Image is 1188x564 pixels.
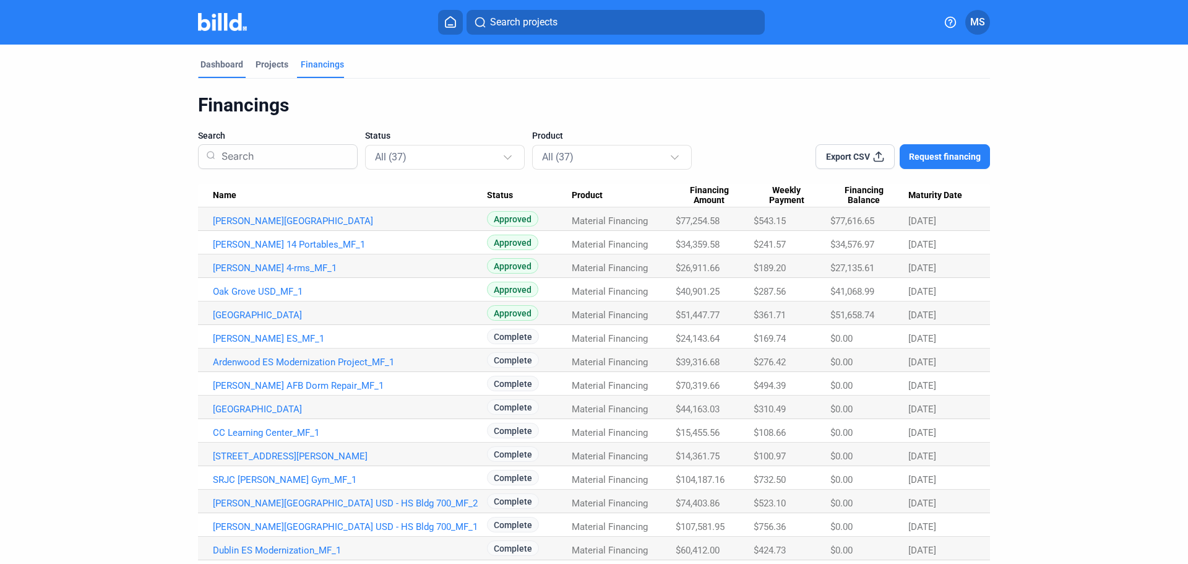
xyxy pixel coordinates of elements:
span: Complete [487,352,539,368]
span: [DATE] [908,239,936,250]
span: Complete [487,376,539,391]
span: Approved [487,282,538,297]
a: [GEOGRAPHIC_DATA] [213,310,487,321]
div: Financings [301,58,344,71]
span: [DATE] [908,215,936,227]
span: $0.00 [830,357,853,368]
span: Material Financing [572,545,648,556]
span: $51,658.74 [830,310,874,321]
span: Financing Balance [830,185,897,206]
span: [DATE] [908,521,936,532]
span: Complete [487,493,539,509]
span: [DATE] [908,310,936,321]
span: Financing Amount [676,185,742,206]
a: [PERSON_NAME] ES_MF_1 [213,333,487,344]
span: Material Financing [572,333,648,344]
input: Search [217,141,350,173]
div: Financing Balance [830,185,908,206]
span: $104,187.16 [676,474,725,485]
span: Request financing [909,150,981,163]
span: $44,163.03 [676,404,720,415]
span: Complete [487,517,539,532]
span: [DATE] [908,262,936,274]
span: Material Financing [572,286,648,297]
span: $0.00 [830,545,853,556]
a: [PERSON_NAME] 4-rms_MF_1 [213,262,487,274]
button: Search projects [467,10,765,35]
a: [PERSON_NAME][GEOGRAPHIC_DATA] USD - HS Bldg 700_MF_1 [213,521,487,532]
span: Complete [487,540,539,556]
span: [DATE] [908,333,936,344]
span: $26,911.66 [676,262,720,274]
span: Product [532,129,563,142]
span: Status [487,190,513,201]
span: Approved [487,211,538,227]
span: $0.00 [830,404,853,415]
span: Weekly Payment [754,185,819,206]
mat-select-trigger: All (37) [542,151,574,163]
span: $0.00 [830,521,853,532]
mat-select-trigger: All (37) [375,151,407,163]
span: Material Financing [572,451,648,462]
a: Ardenwood ES Modernization Project_MF_1 [213,357,487,368]
span: $0.00 [830,474,853,485]
span: MS [970,15,985,30]
span: [DATE] [908,498,936,509]
span: Complete [487,470,539,485]
span: [DATE] [908,286,936,297]
span: $310.49 [754,404,786,415]
span: [DATE] [908,545,936,556]
span: $40,901.25 [676,286,720,297]
span: $361.71 [754,310,786,321]
span: $34,576.97 [830,239,874,250]
a: [PERSON_NAME][GEOGRAPHIC_DATA] USD - HS Bldg 700_MF_2 [213,498,487,509]
span: $0.00 [830,427,853,438]
div: Name [213,190,487,201]
span: $74,403.86 [676,498,720,509]
span: Approved [487,235,538,250]
span: $60,412.00 [676,545,720,556]
a: [PERSON_NAME][GEOGRAPHIC_DATA] [213,215,487,227]
div: Status [487,190,572,201]
button: MS [965,10,990,35]
span: $543.15 [754,215,786,227]
span: Material Financing [572,215,648,227]
span: Material Financing [572,404,648,415]
span: $51,447.77 [676,310,720,321]
span: $276.42 [754,357,786,368]
span: Search [198,129,225,142]
span: $24,143.64 [676,333,720,344]
span: $39,316.68 [676,357,720,368]
span: Complete [487,446,539,462]
span: $287.56 [754,286,786,297]
span: Material Financing [572,498,648,509]
span: $241.57 [754,239,786,250]
span: $27,135.61 [830,262,874,274]
span: $189.20 [754,262,786,274]
span: Export CSV [826,150,870,163]
span: Complete [487,423,539,438]
span: Material Financing [572,474,648,485]
span: $732.50 [754,474,786,485]
div: Financings [198,93,990,117]
div: Financing Amount [676,185,754,206]
a: CC Learning Center_MF_1 [213,427,487,438]
a: [STREET_ADDRESS][PERSON_NAME] [213,451,487,462]
span: Complete [487,329,539,344]
span: $0.00 [830,333,853,344]
span: $15,455.56 [676,427,720,438]
span: Name [213,190,236,201]
span: $14,361.75 [676,451,720,462]
span: $523.10 [754,498,786,509]
span: [DATE] [908,451,936,462]
span: [DATE] [908,380,936,391]
span: [DATE] [908,427,936,438]
span: Material Financing [572,310,648,321]
span: Material Financing [572,521,648,532]
span: $0.00 [830,498,853,509]
div: Maturity Date [908,190,975,201]
span: [DATE] [908,357,936,368]
span: Maturity Date [908,190,962,201]
span: Material Financing [572,262,648,274]
span: $41,068.99 [830,286,874,297]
